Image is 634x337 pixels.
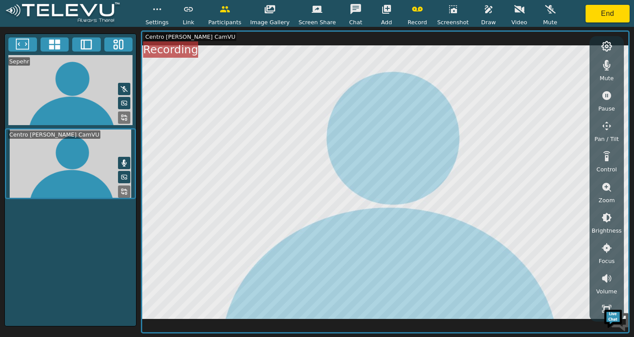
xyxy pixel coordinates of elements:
[72,37,101,52] button: Two Window Medium
[51,111,122,200] span: We're online!
[8,130,100,139] div: Centro [PERSON_NAME] CamVU
[118,83,130,95] button: Mute
[592,226,622,235] span: Brightness
[8,37,37,52] button: Fullscreen
[145,18,169,26] span: Settings
[118,111,130,124] button: Replace Feed
[104,37,133,52] button: Three Window Medium
[381,18,392,26] span: Add
[586,5,630,22] button: End
[4,241,168,271] textarea: Type your message and hit 'Enter'
[15,41,37,63] img: d_736959983_company_1615157101543_736959983
[598,196,615,204] span: Zoom
[299,18,336,26] span: Screen Share
[596,287,617,296] span: Volume
[603,306,630,333] img: Chat Widget
[481,18,496,26] span: Draw
[4,2,121,25] img: logoWhite.png
[118,157,130,169] button: Mute
[599,257,615,265] span: Focus
[8,57,30,66] div: Sepehr
[543,18,557,26] span: Mute
[594,135,619,143] span: Pan / Tilt
[600,74,614,82] span: Mute
[118,97,130,109] button: Picture in Picture
[41,37,69,52] button: 4x4
[118,171,130,183] button: Picture in Picture
[597,165,617,174] span: Control
[250,18,290,26] span: Image Gallery
[144,4,166,26] div: Minimize live chat window
[143,41,198,58] div: Recording
[598,104,615,113] span: Pause
[118,185,130,198] button: Replace Feed
[408,18,427,26] span: Record
[208,18,241,26] span: Participants
[144,33,236,41] div: Centro [PERSON_NAME] CamVU
[437,18,469,26] span: Screenshot
[349,18,362,26] span: Chat
[46,46,148,58] div: Chat with us now
[512,18,527,26] span: Video
[183,18,194,26] span: Link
